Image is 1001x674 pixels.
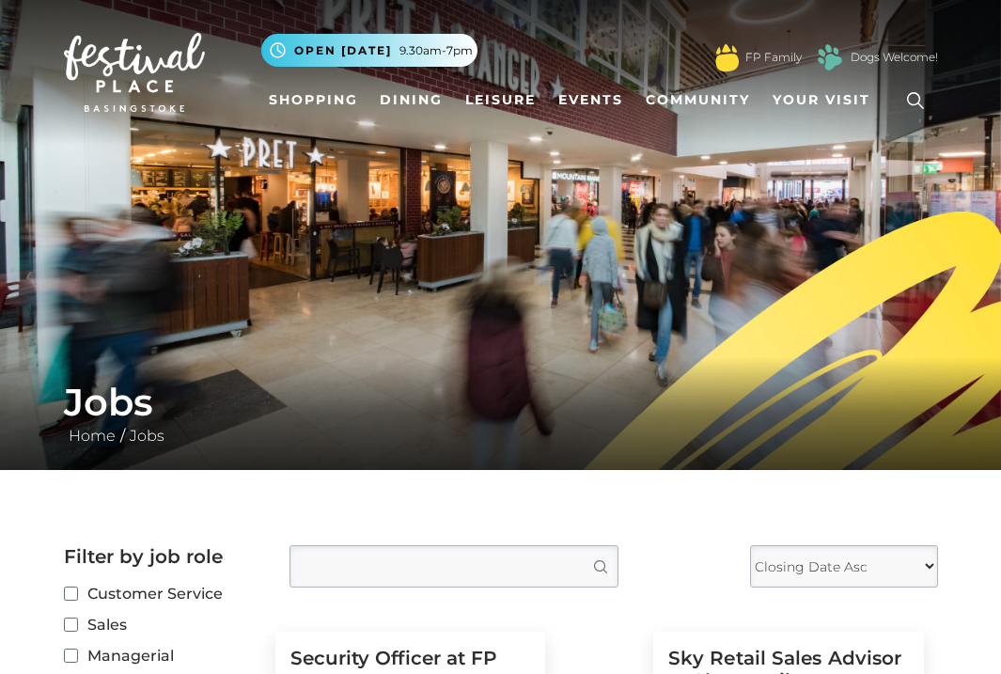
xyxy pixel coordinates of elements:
div: / [50,380,952,447]
label: Customer Service [64,582,261,605]
a: Your Visit [765,83,887,118]
a: Leisure [458,83,543,118]
h1: Jobs [64,380,938,425]
h2: Filter by job role [64,545,261,568]
span: Your Visit [773,90,870,110]
label: Managerial [64,644,261,667]
a: Events [551,83,631,118]
span: 9.30am-7pm [399,42,473,59]
a: FP Family [745,49,802,66]
img: Festival Place Logo [64,33,205,112]
a: Shopping [261,83,366,118]
span: Open [DATE] [294,42,392,59]
button: Open [DATE] 9.30am-7pm [261,34,477,67]
a: Dining [372,83,450,118]
a: Home [64,427,120,445]
a: Community [638,83,758,118]
a: Jobs [125,427,169,445]
a: Dogs Welcome! [851,49,938,66]
label: Sales [64,613,261,636]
